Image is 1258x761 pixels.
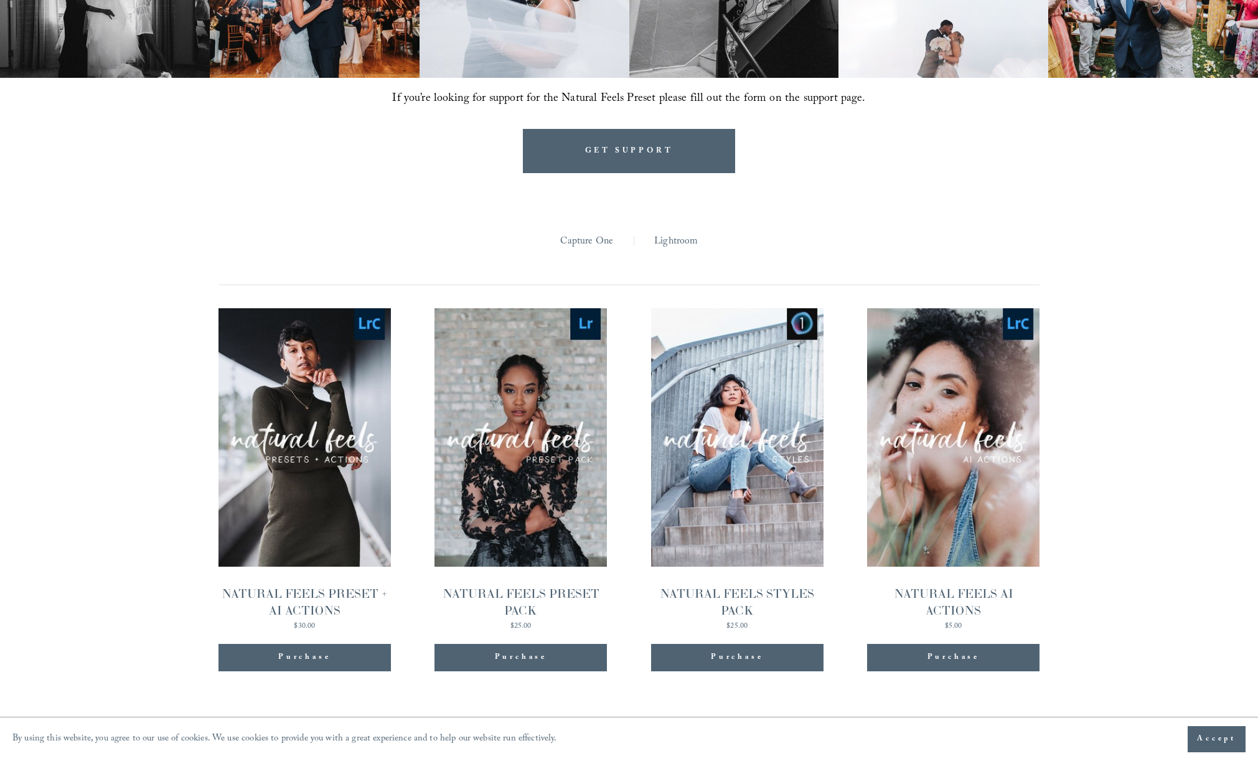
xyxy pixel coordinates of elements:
[867,585,1040,619] div: NATURAL FEELS AI ACTIONS
[434,585,607,619] div: NATURAL FEELS PRESET PACK
[278,651,331,664] div: Purchase
[927,651,980,664] div: Purchase
[651,644,824,671] div: Purchase
[434,644,607,671] div: Purchase
[523,129,736,173] a: GET SUPPORT
[392,90,865,109] span: If you’re looking for support for the Natural Feels Preset please fill out the form on the suppor...
[218,623,391,630] div: $30.00
[711,651,763,664] div: Purchase
[218,308,391,630] a: NATURAL FEELS PRESET + AI ACTIONS
[651,308,824,630] a: NATURAL FEELS STYLES PACK
[218,585,391,619] div: NATURAL FEELS PRESET + AI ACTIONS
[867,308,1040,630] a: NATURAL FEELS AI ACTIONS
[651,585,824,619] div: NATURAL FEELS STYLES PACK
[632,232,636,252] span: |
[654,232,698,252] a: Lightroom
[867,644,1040,671] div: Purchase
[1197,733,1236,745] span: Accept
[12,730,557,749] p: By using this website, you agree to our use of cookies. We use cookies to provide you with a grea...
[867,623,1040,630] div: $5.00
[560,232,614,252] a: Capture One
[218,644,391,671] div: Purchase
[434,623,607,630] div: $25.00
[495,651,547,664] div: Purchase
[651,623,824,630] div: $25.00
[1188,726,1246,752] button: Accept
[434,308,607,630] a: NATURAL FEELS PRESET PACK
